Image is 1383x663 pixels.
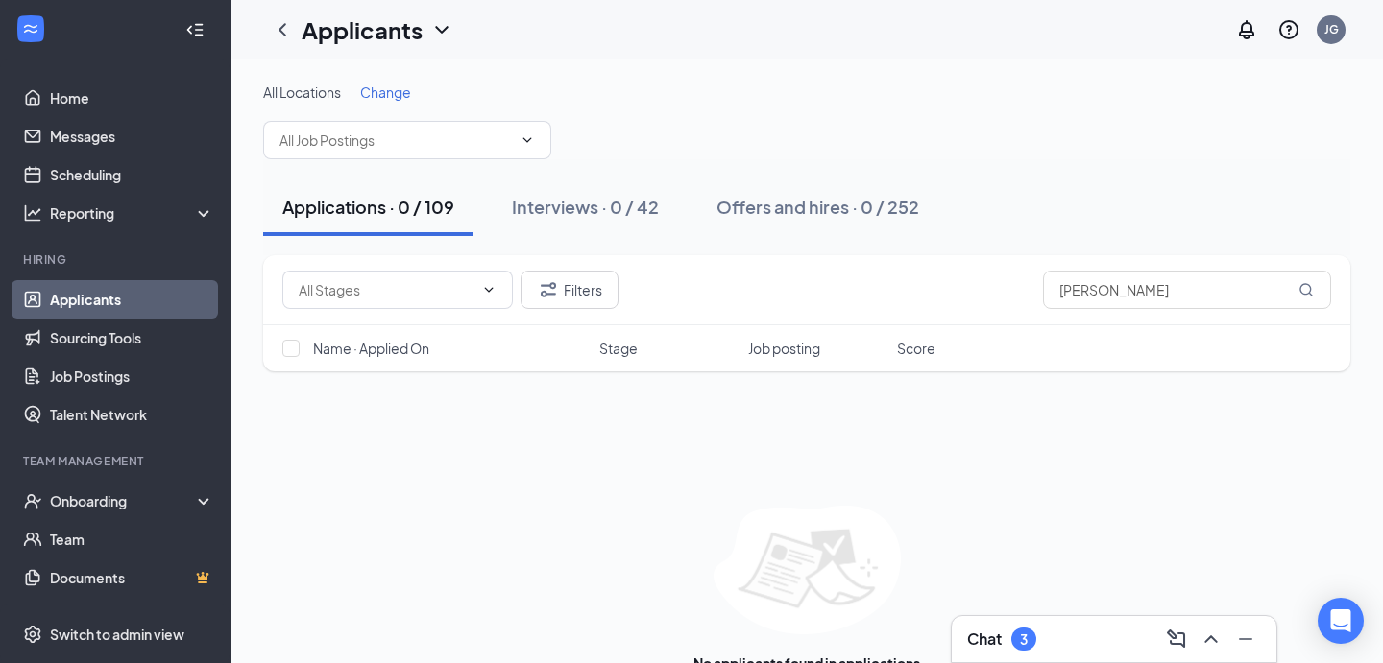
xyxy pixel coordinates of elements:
[23,203,42,223] svg: Analysis
[716,195,919,219] div: Offers and hires · 0 / 252
[1235,18,1258,41] svg: Notifications
[1165,627,1188,651] svg: ComposeMessage
[1196,624,1226,654] button: ChevronUp
[1318,598,1364,644] div: Open Intercom Messenger
[1161,624,1192,654] button: ComposeMessage
[23,625,42,644] svg: Settings
[512,195,659,219] div: Interviews · 0 / 42
[1020,631,1028,648] div: 3
[1298,282,1314,297] svg: MagnifyingGlass
[599,339,638,358] span: Stage
[50,395,214,434] a: Talent Network
[50,155,214,194] a: Scheduling
[714,506,901,634] img: empty-state
[537,278,560,301] svg: Filter
[50,491,198,510] div: Onboarding
[520,132,535,148] svg: ChevronDown
[50,79,214,117] a: Home
[748,339,820,358] span: Job posting
[185,20,205,39] svg: Collapse
[50,625,184,644] div: Switch to admin view
[50,117,214,155] a: Messages
[1277,18,1300,41] svg: QuestionInfo
[1324,21,1339,37] div: JG
[299,279,473,300] input: All Stages
[302,13,423,46] h1: Applicants
[50,597,214,635] a: SurveysCrown
[263,83,341,101] span: All Locations
[360,83,411,101] span: Change
[271,18,294,41] svg: ChevronLeft
[50,319,214,357] a: Sourcing Tools
[23,491,42,510] svg: UserCheck
[481,282,497,297] svg: ChevronDown
[1200,627,1223,651] svg: ChevronUp
[282,195,454,219] div: Applications · 0 / 109
[279,130,512,151] input: All Job Postings
[50,520,214,558] a: Team
[23,251,210,268] div: Hiring
[430,18,453,41] svg: ChevronDown
[1234,627,1257,651] svg: Minimize
[521,271,619,309] button: Filter Filters
[1230,624,1261,654] button: Minimize
[23,453,210,469] div: Team Management
[50,203,215,223] div: Reporting
[313,339,429,358] span: Name · Applied On
[21,19,40,38] svg: WorkstreamLogo
[967,628,1002,650] h3: Chat
[1043,271,1331,309] input: Search in applications
[50,357,214,395] a: Job Postings
[897,339,935,358] span: Score
[50,558,214,597] a: DocumentsCrown
[50,280,214,319] a: Applicants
